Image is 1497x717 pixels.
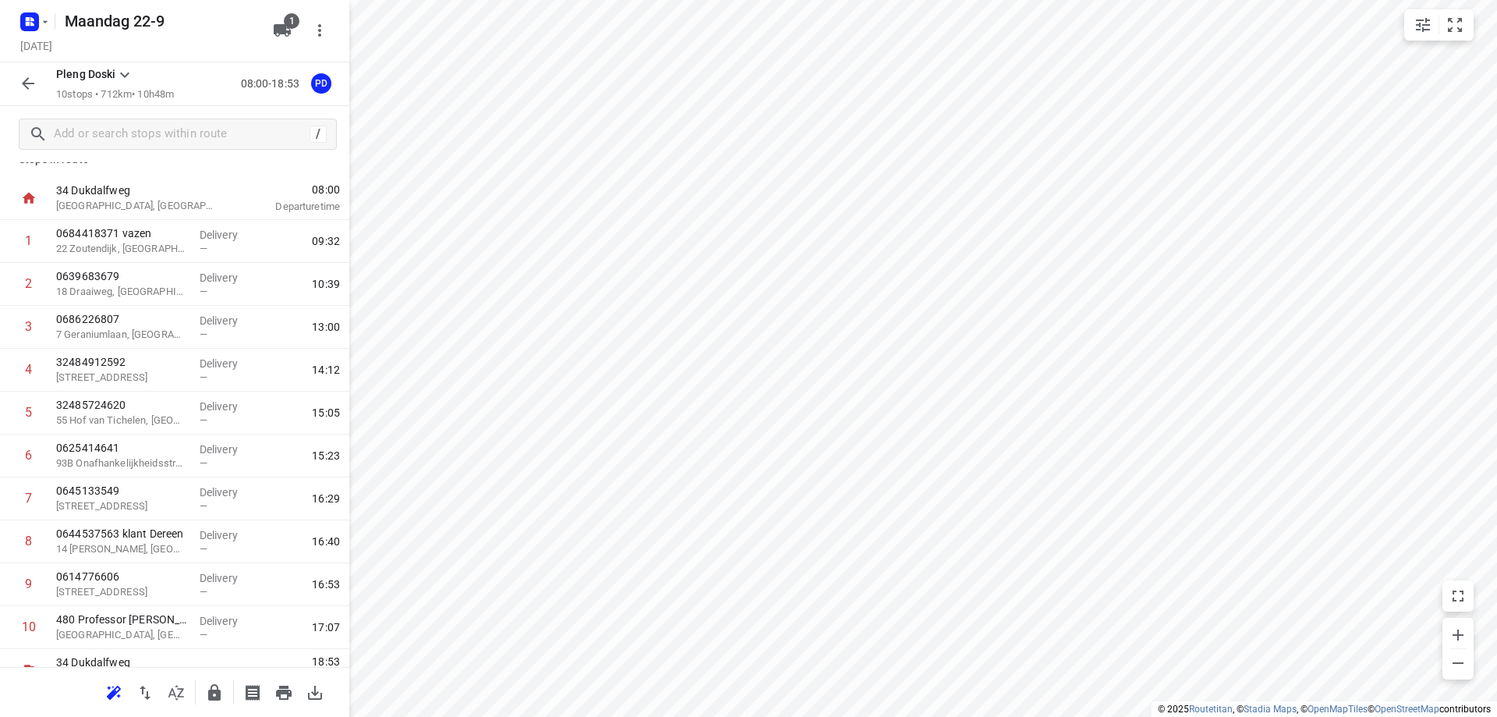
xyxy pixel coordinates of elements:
[75,228,661,243] p: 18 Draaiweg, [GEOGRAPHIC_DATA]
[56,440,187,456] p: 0625414641
[1244,704,1297,715] a: Stadia Maps
[75,184,661,200] p: 22 Zoutendijk, Hooge Zwaluwe
[56,198,218,214] p: [GEOGRAPHIC_DATA], [GEOGRAPHIC_DATA]
[674,448,681,460] span: —
[310,126,327,143] div: /
[75,125,792,140] p: 34 Dukdalfweg
[56,241,187,257] p: 22 Zoutendijk, Hooge Zwaluwe
[200,613,257,629] p: Delivery
[200,414,207,426] span: —
[311,73,331,94] div: PD
[200,399,257,414] p: Delivery
[813,561,1469,577] span: 18:35
[200,485,257,500] p: Delivery
[56,655,218,670] p: 34 Dukdalfweg
[25,577,32,591] div: 9
[75,577,792,593] p: [GEOGRAPHIC_DATA], [GEOGRAPHIC_DATA]
[44,220,51,235] div: 2
[199,677,230,708] button: Lock route
[813,578,1469,594] p: Completion time
[56,584,187,600] p: 60 Tartinistraat, Tilburg
[25,405,32,420] div: 5
[56,284,187,300] p: 18 Draaiweg, [GEOGRAPHIC_DATA]
[25,319,32,334] div: 3
[14,37,58,55] h5: [DATE]
[306,76,337,91] span: Assigned to Pleng Doski
[56,397,187,413] p: 32485724620
[674,214,953,229] p: Delivery
[1404,9,1474,41] div: small contained button group
[1158,704,1491,715] li: © 2025 , © , © © contributors
[312,276,340,292] span: 10:39
[25,276,32,291] div: 2
[674,535,681,547] span: —
[200,328,207,340] span: —
[200,500,207,512] span: —
[312,233,340,249] span: 09:32
[1441,307,1469,323] span: 14:12
[674,360,681,372] span: —
[674,186,681,197] span: —
[75,446,661,462] p: 29 Afrikaanderstraat, Tilburg
[237,182,340,197] span: 08:00
[674,492,681,503] span: —
[200,442,257,457] p: Delivery
[56,268,187,284] p: 0639683679
[56,627,187,643] p: [GEOGRAPHIC_DATA], [GEOGRAPHIC_DATA]
[75,474,661,490] p: 0644537563 klant Dereen
[200,543,207,555] span: —
[1441,438,1469,454] span: 16:29
[674,229,681,241] span: —
[56,370,187,385] p: 644 Nekkersberglaan, Gent
[312,619,340,635] span: 17:07
[312,534,340,549] span: 16:40
[19,31,1478,50] p: Shift: 08:00 - 18:35
[674,476,953,492] p: Delivery
[56,327,187,343] p: 7 Geraniumlaan, Vlissingen
[75,518,661,534] p: 0614776606
[56,483,187,499] p: 0645133549
[200,570,257,586] p: Delivery
[44,307,51,322] div: 4
[312,491,340,506] span: 16:29
[44,351,51,366] div: 5
[1441,264,1469,279] span: 13:00
[674,345,953,360] p: Delivery
[284,13,299,29] span: 1
[75,272,661,287] p: 7 Geraniumlaan, Vlissingen
[56,456,187,471] p: 93B Onafhankelijkheidsstraat, Edegem
[674,389,953,404] p: Delivery
[200,457,207,469] span: —
[674,317,681,328] span: —
[306,68,337,99] button: PD
[25,233,32,248] div: 1
[312,405,340,421] span: 15:05
[44,264,51,279] div: 3
[674,432,953,448] p: Delivery
[200,371,207,383] span: —
[56,311,187,327] p: 0686226807
[58,9,260,34] h5: Maandag 22-9
[1441,176,1469,192] span: 09:32
[44,438,51,453] div: 7
[200,270,257,286] p: Delivery
[674,257,953,273] p: Delivery
[200,356,257,371] p: Delivery
[1439,9,1470,41] button: Fit zoom
[268,684,299,699] span: Print route
[75,490,661,506] p: 14 Daniël Josephus Jittastraat, Tilburg
[237,684,268,699] span: Print shipping labels
[56,541,187,557] p: 14 Daniël Josephus Jittastraat, Tilburg
[813,141,1469,157] p: Departure time
[75,534,661,549] p: 60 Tartinistraat, Tilburg
[44,395,51,410] div: 6
[56,413,187,428] p: 55 Hof van Tichelen, Antwerpen
[25,448,32,463] div: 6
[1441,526,1469,541] span: 16:53
[674,404,681,416] span: —
[44,176,51,191] div: 1
[56,526,187,541] p: 0644537563 klant Dereen
[299,684,331,699] span: Download route
[1308,704,1368,715] a: OpenMapTiles
[75,387,661,403] p: 0625414641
